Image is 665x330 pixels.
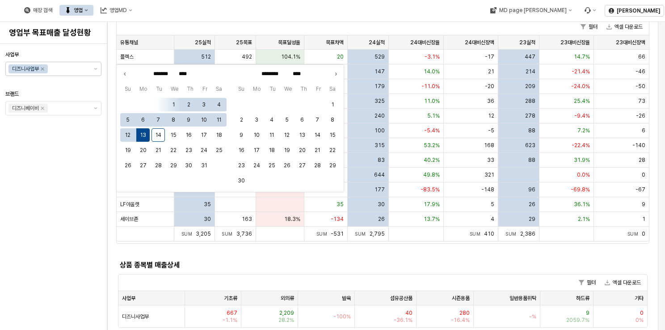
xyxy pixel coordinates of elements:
[424,201,440,208] span: 17.9%
[378,216,385,223] span: 26
[281,53,300,60] span: 104.1%
[250,144,263,157] button: 2025-11-17
[316,231,331,237] span: Sum
[280,85,296,93] span: We
[136,144,150,157] button: 2025-10-20
[198,85,211,93] span: Fr
[374,171,385,178] span: 644
[326,98,339,111] button: 2025-11-01
[135,85,151,93] span: Mo
[577,127,590,134] span: 7.2%
[425,53,440,60] span: -3.1%
[636,112,645,119] span: -26
[424,97,440,105] span: 11.0%
[107,22,665,330] main: App Frame
[577,21,601,32] button: 필터
[375,83,385,90] span: 179
[197,144,210,157] button: 2025-10-24
[204,216,211,223] span: 30
[265,128,278,142] button: 2025-11-11
[375,142,385,149] span: 315
[121,159,135,172] button: 2025-10-26
[488,127,494,134] span: -5
[342,295,351,302] span: 발육
[636,83,645,90] span: -50
[19,5,58,16] button: 매장 검색
[33,7,52,13] div: 매장 검색
[481,186,494,193] span: -148
[250,159,263,172] button: 2025-11-24
[642,127,645,134] span: 6
[95,5,138,16] button: 영업MD
[280,144,294,157] button: 2025-11-19
[488,112,494,119] span: 12
[183,85,198,93] span: Th
[491,216,494,223] span: 4
[632,142,645,149] span: -140
[90,62,101,76] button: 제안 사항 표시
[197,98,210,111] button: 2025-10-03
[212,113,226,127] button: 2025-10-11
[484,231,494,237] span: 410
[528,127,535,134] span: 88
[375,112,385,119] span: 240
[120,216,138,223] span: 세이브존
[167,128,180,142] button: 2025-10-15
[59,5,93,16] button: 영업
[182,144,195,157] button: 2025-10-23
[333,313,351,320] span: -100%
[636,186,645,193] span: -67
[167,98,180,111] button: 2025-10-01
[120,201,139,208] span: LF아울렛
[326,113,339,127] button: 2025-11-08
[197,128,210,142] button: 2025-10-17
[295,159,309,172] button: 2025-11-27
[201,53,211,60] span: 512
[120,39,138,46] span: 유통채널
[572,68,590,75] span: -21.4%
[499,7,566,13] div: MD page [PERSON_NAME]
[331,231,344,237] span: -531
[586,309,589,317] span: 9
[642,216,645,223] span: 1
[421,186,440,193] span: -83.5%
[250,128,263,142] button: 2025-11-10
[487,97,494,105] span: 36
[195,39,211,46] span: 25실적
[41,106,44,110] div: Remove 디즈니베이비
[375,97,385,105] span: 325
[465,39,494,46] span: 24대비신장액
[120,85,135,93] span: Su
[12,64,39,73] div: 디즈니사업부
[197,113,210,127] button: 2025-10-10
[566,317,589,324] span: 2059.7%
[167,159,180,172] button: 2025-10-29
[639,157,645,164] span: 28
[167,144,180,157] button: 2025-10-22
[424,157,440,164] span: 40.2%
[574,97,590,105] span: 25.4%
[337,201,344,208] span: 35
[5,51,19,58] span: 사업부
[526,68,535,75] span: 214
[296,85,311,93] span: Th
[235,174,248,187] button: 2025-11-30
[579,5,601,16] div: Menu item 6
[642,171,645,178] span: 0
[326,159,339,172] button: 2025-11-29
[311,144,324,157] button: 2025-11-21
[12,104,39,113] div: 디즈니베이비
[642,201,645,208] span: 9
[295,144,309,157] button: 2025-11-20
[636,68,645,75] span: -46
[509,295,536,302] span: 일반용품위탁
[248,85,265,93] span: Mo
[236,231,252,237] span: 3,736
[311,159,324,172] button: 2025-11-28
[182,128,195,142] button: 2025-10-16
[370,231,385,237] span: 2,795
[484,142,494,149] span: 168
[223,317,237,324] span: -1.1%
[617,7,660,14] p: [PERSON_NAME]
